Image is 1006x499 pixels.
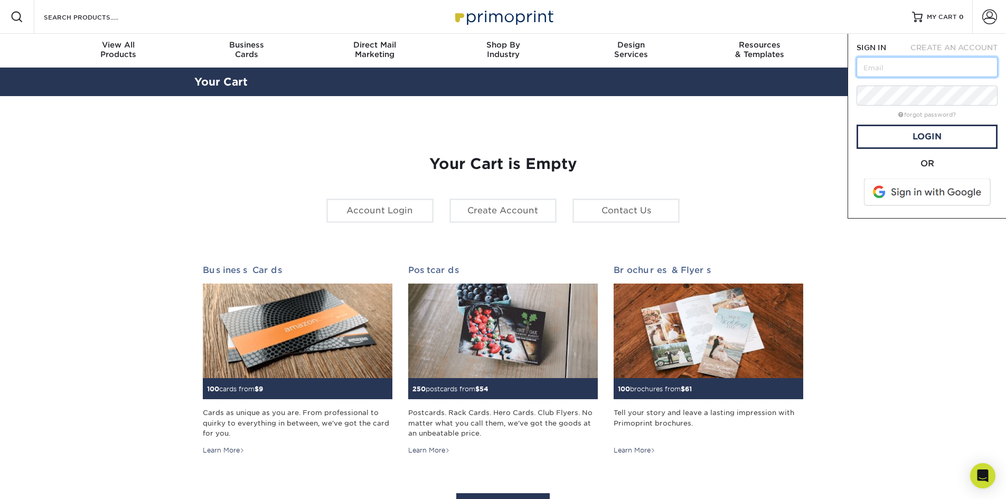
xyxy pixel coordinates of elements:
[618,385,630,393] span: 100
[614,284,803,379] img: Brochures & Flyers
[450,5,556,28] img: Primoprint
[408,265,598,455] a: Postcards 250postcards from$54 Postcards. Rack Cards. Hero Cards. Club Flyers. No matter what you...
[311,40,439,50] span: Direct Mail
[970,463,995,488] div: Open Intercom Messenger
[203,446,245,455] div: Learn More
[203,155,804,173] h1: Your Cart is Empty
[614,446,655,455] div: Learn More
[857,157,998,170] div: OR
[408,265,598,275] h2: Postcards
[959,13,964,21] span: 0
[439,40,567,50] span: Shop By
[824,40,952,59] div: & Support
[326,199,434,223] a: Account Login
[54,40,183,50] span: View All
[910,43,998,52] span: CREATE AN ACCOUNT
[567,40,695,50] span: Design
[480,385,488,393] span: 54
[203,265,392,455] a: Business Cards 100cards from$9 Cards as unique as you are. From professional to quirky to everyth...
[54,34,183,68] a: View AllProducts
[572,199,680,223] a: Contact Us
[898,111,956,118] a: forgot password?
[695,40,824,59] div: & Templates
[449,199,557,223] a: Create Account
[927,13,957,22] span: MY CART
[54,40,183,59] div: Products
[182,40,311,59] div: Cards
[614,265,803,275] h2: Brochures & Flyers
[618,385,692,393] small: brochures from
[824,40,952,50] span: Contact
[207,385,219,393] span: 100
[439,34,567,68] a: Shop ByIndustry
[311,40,439,59] div: Marketing
[408,446,450,455] div: Learn More
[857,57,998,77] input: Email
[614,408,803,438] div: Tell your story and leave a lasting impression with Primoprint brochures.
[681,385,685,393] span: $
[857,125,998,149] a: Login
[614,265,803,455] a: Brochures & Flyers 100brochures from$61 Tell your story and leave a lasting impression with Primo...
[695,34,824,68] a: Resources& Templates
[695,40,824,50] span: Resources
[857,43,886,52] span: SIGN IN
[412,385,426,393] span: 250
[567,40,695,59] div: Services
[3,467,90,495] iframe: Google Customer Reviews
[311,34,439,68] a: Direct MailMarketing
[207,385,263,393] small: cards from
[203,408,392,438] div: Cards as unique as you are. From professional to quirky to everything in between, we've got the c...
[182,40,311,50] span: Business
[439,40,567,59] div: Industry
[259,385,263,393] span: 9
[182,34,311,68] a: BusinessCards
[685,385,692,393] span: 61
[824,34,952,68] a: Contact& Support
[43,11,146,23] input: SEARCH PRODUCTS.....
[412,385,488,393] small: postcards from
[408,408,598,438] div: Postcards. Rack Cards. Hero Cards. Club Flyers. No matter what you call them, we've got the goods...
[475,385,480,393] span: $
[194,76,248,88] a: Your Cart
[408,284,598,379] img: Postcards
[255,385,259,393] span: $
[203,265,392,275] h2: Business Cards
[567,34,695,68] a: DesignServices
[203,284,392,379] img: Business Cards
